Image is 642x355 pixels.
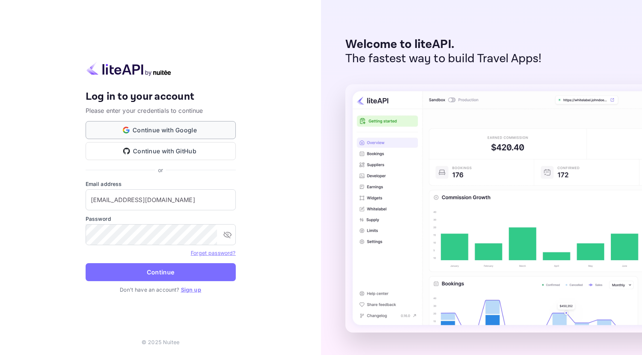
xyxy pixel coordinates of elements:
label: Password [86,215,236,223]
a: Forget password? [191,249,235,256]
button: Continue with Google [86,121,236,139]
button: toggle password visibility [220,227,235,242]
a: Forget password? [191,250,235,256]
p: The fastest way to build Travel Apps! [345,52,542,66]
p: Welcome to liteAPI. [345,37,542,52]
h4: Log in to your account [86,90,236,103]
a: Sign up [181,286,201,293]
input: Enter your email address [86,189,236,210]
img: liteapi [86,61,172,76]
p: Don't have an account? [86,286,236,294]
p: or [158,166,163,174]
p: © 2025 Nuitee [142,338,179,346]
button: Continue [86,263,236,281]
button: Continue with GitHub [86,142,236,160]
p: Please enter your credentials to continue [86,106,236,115]
label: Email address [86,180,236,188]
